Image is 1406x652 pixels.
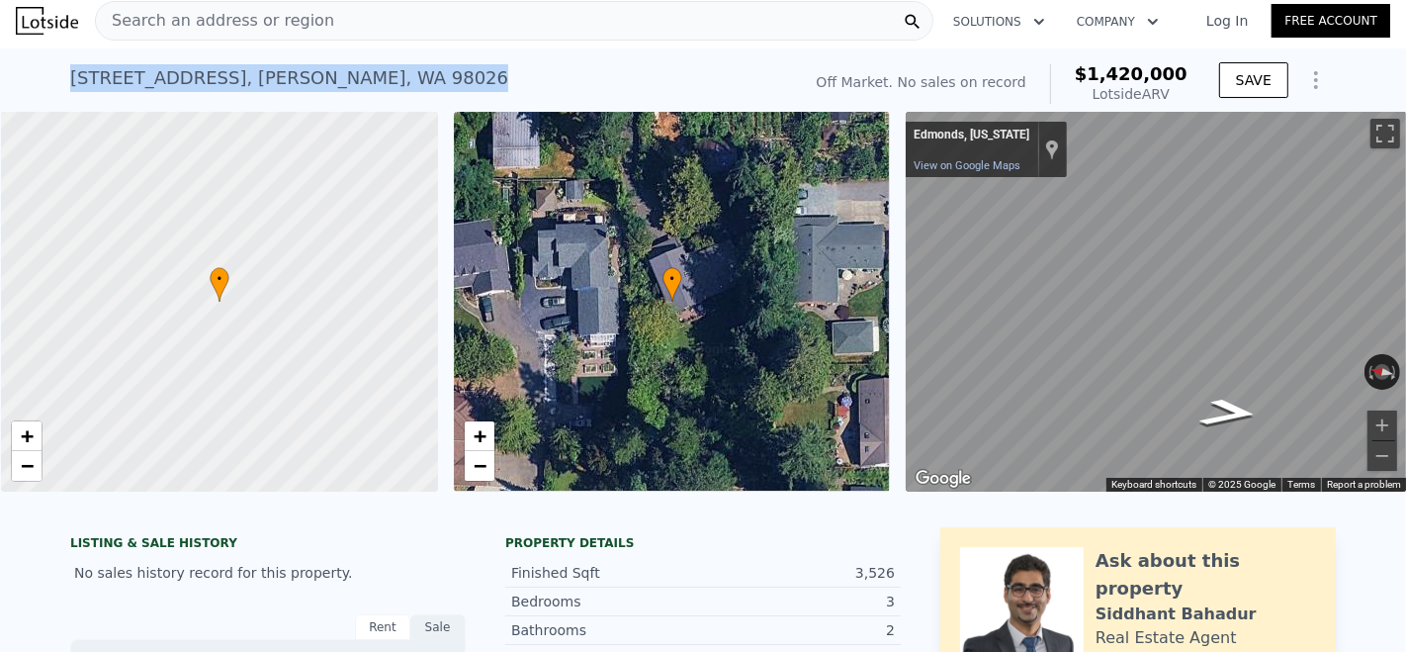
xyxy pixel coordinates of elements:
span: • [662,270,682,288]
a: Log In [1183,11,1272,31]
div: • [662,267,682,302]
span: − [473,453,485,478]
button: Toggle fullscreen view [1370,119,1400,148]
div: Real Estate Agent [1096,626,1237,650]
div: Edmonds, [US_STATE] [914,128,1029,143]
img: Google [911,466,976,492]
button: Reset the view [1363,361,1401,383]
div: Ask about this property [1096,547,1316,603]
a: Terms (opens in new tab) [1287,479,1315,490]
div: 3 [703,592,895,611]
a: Show location on map [1045,139,1059,160]
div: Bedrooms [511,592,703,611]
div: LISTING & SALE HISTORY [70,535,466,555]
div: 2 [703,620,895,640]
div: Off Market. No sales on record [817,72,1026,92]
div: Rent [355,614,410,640]
a: Zoom in [465,421,494,451]
a: Open this area in Google Maps (opens a new window) [911,466,976,492]
div: Bathrooms [511,620,703,640]
div: [STREET_ADDRESS] , [PERSON_NAME] , WA 98026 [70,64,508,92]
span: • [210,270,229,288]
button: Keyboard shortcuts [1111,478,1196,492]
div: Sale [410,614,466,640]
div: Property details [505,535,901,551]
span: © 2025 Google [1208,479,1275,490]
a: Free Account [1272,4,1390,38]
div: Lotside ARV [1075,84,1187,104]
span: + [473,423,485,448]
button: Rotate clockwise [1390,354,1401,390]
button: Zoom in [1367,411,1397,440]
span: + [21,423,34,448]
path: Go South [1175,392,1284,434]
span: $1,420,000 [1075,63,1187,84]
a: View on Google Maps [914,159,1020,172]
div: • [210,267,229,302]
div: Finished Sqft [511,563,703,583]
a: Zoom in [12,421,42,451]
button: Show Options [1296,60,1336,100]
div: No sales history record for this property. [70,555,466,591]
img: Lotside [16,7,78,35]
button: Rotate counterclockwise [1364,354,1375,390]
span: − [21,453,34,478]
button: Zoom out [1367,441,1397,471]
a: Zoom out [12,451,42,481]
span: Search an address or region [96,9,334,33]
div: Siddhant Bahadur [1096,603,1257,626]
div: 3,526 [703,563,895,583]
a: Report a problem [1327,479,1401,490]
button: Solutions [937,4,1061,40]
button: SAVE [1219,62,1288,98]
button: Company [1061,4,1175,40]
a: Zoom out [465,451,494,481]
